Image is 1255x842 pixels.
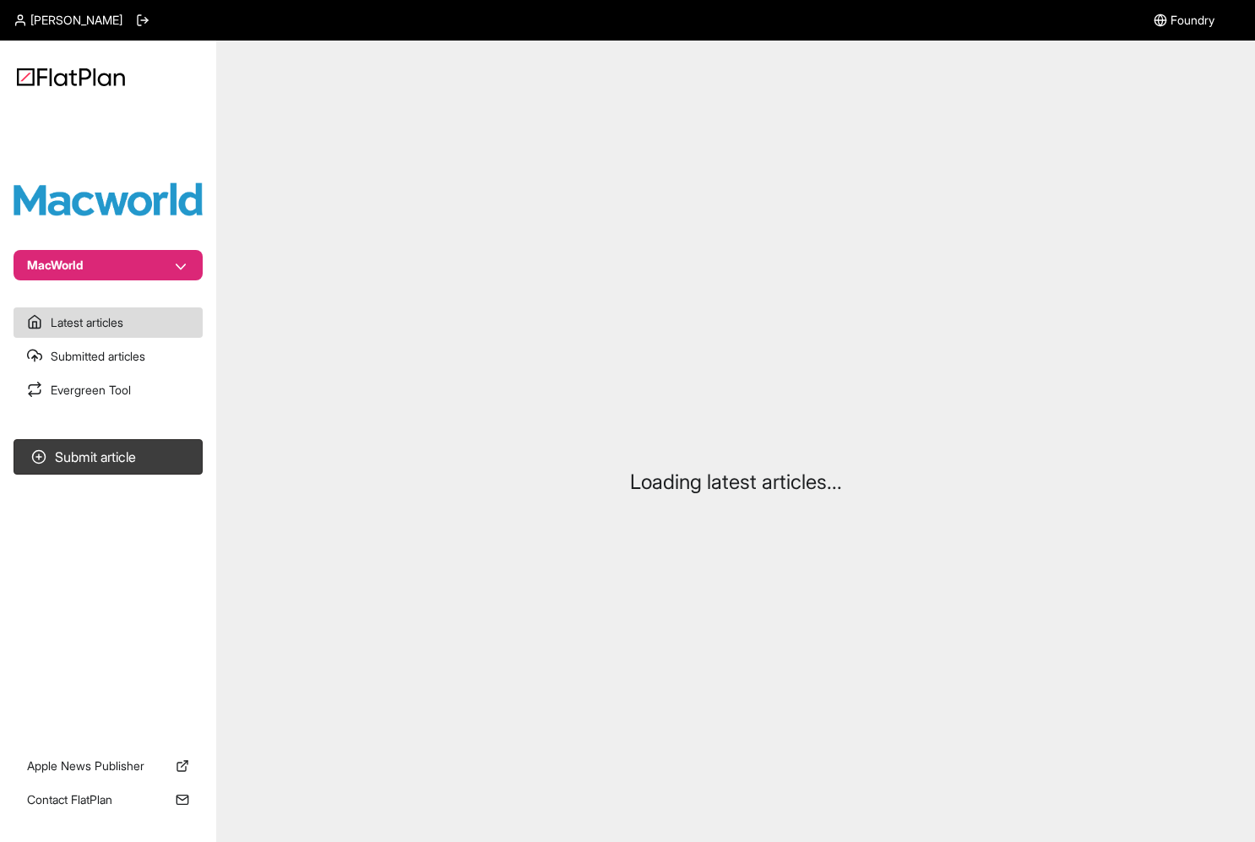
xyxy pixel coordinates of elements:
[14,439,203,475] button: Submit article
[14,785,203,815] a: Contact FlatPlan
[14,341,203,372] a: Submitted articles
[17,68,125,86] img: Logo
[14,12,122,29] a: [PERSON_NAME]
[14,751,203,781] a: Apple News Publisher
[14,307,203,338] a: Latest articles
[630,469,842,496] p: Loading latest articles...
[14,375,203,405] a: Evergreen Tool
[14,250,203,280] button: MacWorld
[1171,12,1214,29] span: Foundry
[14,182,203,216] img: Publication Logo
[30,12,122,29] span: [PERSON_NAME]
